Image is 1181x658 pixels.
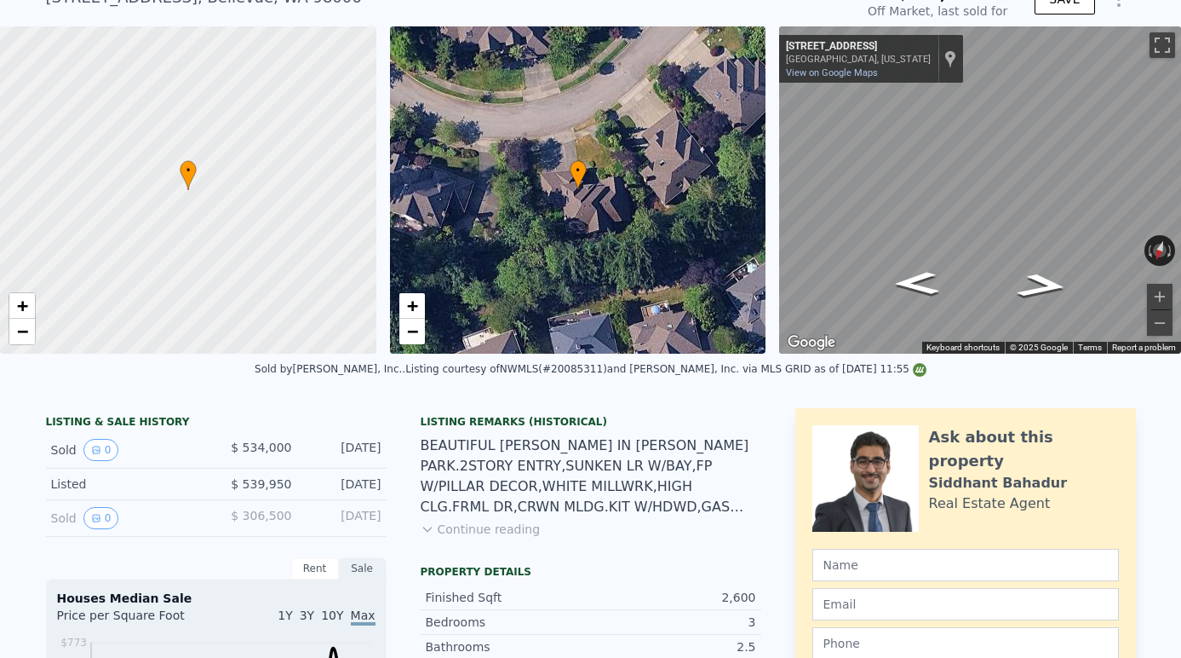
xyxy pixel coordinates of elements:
[405,363,926,375] div: Listing courtesy of NWMLS (#20085311) and [PERSON_NAME], Inc. via MLS GRID as of [DATE] 11:55
[9,293,35,319] a: Zoom in
[17,320,28,342] span: −
[812,549,1119,581] input: Name
[426,614,591,631] div: Bedrooms
[57,607,216,634] div: Price per Square Foot
[421,521,541,538] button: Continue reading
[591,589,756,606] div: 2,600
[426,589,591,606] div: Finished Sqft
[929,493,1051,514] div: Real Estate Agent
[783,332,840,354] img: Google
[421,565,761,579] div: Property details
[60,637,87,649] tspan: $773
[929,425,1119,473] div: Ask about this property
[83,439,119,461] button: View historical data
[46,415,387,432] div: LISTING & SALE HISTORY
[1112,343,1176,352] a: Report a problem
[231,441,291,454] span: $ 534,000
[180,160,197,190] div: •
[591,638,756,655] div: 2.5
[913,363,926,377] img: NWMLS Logo
[570,163,587,178] span: •
[929,473,1068,493] div: Siddhant Bahadur
[1149,234,1171,268] button: Reset the view
[57,590,376,607] div: Houses Median Sale
[231,477,291,491] span: $ 539,950
[83,507,119,529] button: View historical data
[399,319,425,344] a: Zoom out
[231,509,291,522] span: $ 306,500
[421,436,761,517] div: BEAUTIFUL [PERSON_NAME] IN [PERSON_NAME] PARK.2STORY ENTRY,SUNKEN LR W/BAY,FP W/PILLAR DECOR,WHIT...
[291,557,339,580] div: Rent
[399,293,425,319] a: Zoom in
[306,507,381,529] div: [DATE]
[875,266,959,300] path: Go Northeast, 167th Pl SE
[51,476,203,493] div: Listed
[786,54,931,65] div: [GEOGRAPHIC_DATA], [US_STATE]
[926,342,1000,354] button: Keyboard shortcuts
[180,163,197,178] span: •
[351,609,376,626] span: Max
[812,588,1119,620] input: Email
[1147,284,1172,309] button: Zoom in
[321,609,343,622] span: 10Y
[278,609,292,622] span: 1Y
[1078,343,1102,352] a: Terms (opens in new tab)
[339,557,387,580] div: Sale
[786,67,878,78] a: View on Google Maps
[779,26,1181,354] div: Street View
[300,609,314,622] span: 3Y
[1149,32,1175,58] button: Toggle fullscreen view
[1147,310,1172,336] button: Zoom out
[570,160,587,190] div: •
[1144,235,1154,266] button: Rotate counterclockwise
[9,319,35,344] a: Zoom out
[406,295,417,316] span: +
[868,3,1007,20] div: Off Market, last sold for
[786,40,931,54] div: [STREET_ADDRESS]
[255,363,405,375] div: Sold by [PERSON_NAME], Inc. .
[17,295,28,316] span: +
[51,507,203,529] div: Sold
[421,415,761,429] div: Listing Remarks (Historical)
[1167,235,1176,266] button: Rotate clockwise
[995,268,1090,304] path: Go West, 167th Pl SE
[51,439,203,461] div: Sold
[306,439,381,461] div: [DATE]
[591,614,756,631] div: 3
[1010,343,1068,352] span: © 2025 Google
[306,476,381,493] div: [DATE]
[944,49,956,68] a: Show location on map
[779,26,1181,354] div: Map
[406,320,417,342] span: −
[426,638,591,655] div: Bathrooms
[783,332,840,354] a: Open this area in Google Maps (opens a new window)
